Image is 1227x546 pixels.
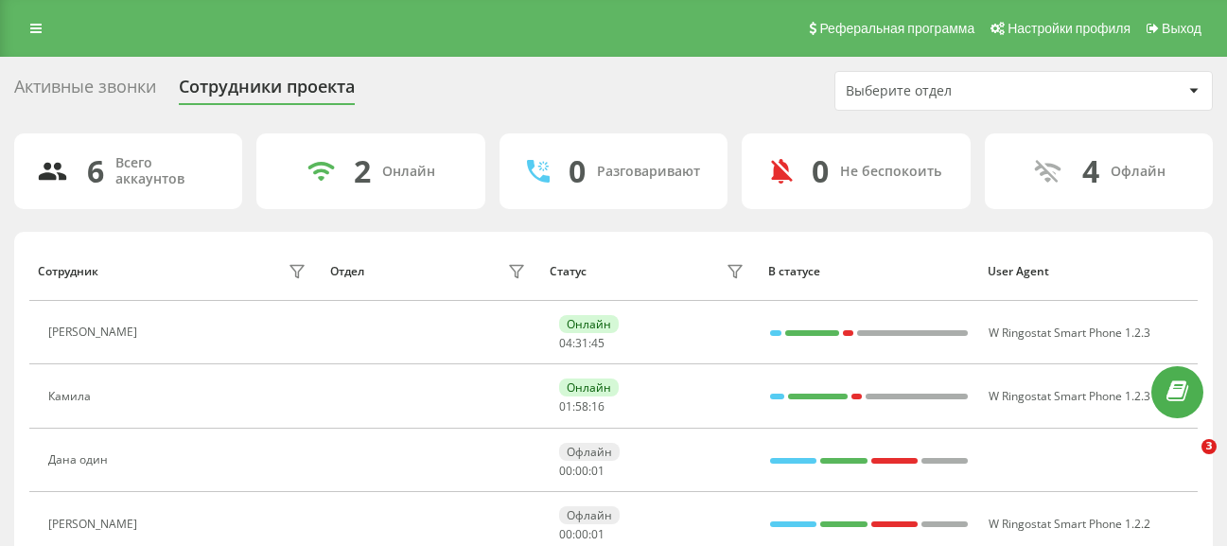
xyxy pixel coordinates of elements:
[591,526,605,542] span: 01
[14,77,156,106] div: Активные звонки
[38,265,98,278] div: Сотрудник
[575,526,588,542] span: 00
[575,463,588,479] span: 00
[48,453,113,467] div: Дана один
[575,398,588,414] span: 58
[354,153,371,189] div: 2
[569,153,586,189] div: 0
[1162,21,1201,36] span: Выход
[591,335,605,351] span: 45
[988,265,1189,278] div: User Agent
[1082,153,1099,189] div: 4
[575,335,588,351] span: 31
[559,398,572,414] span: 01
[819,21,974,36] span: Реферальная программа
[559,443,620,461] div: Офлайн
[87,153,104,189] div: 6
[989,325,1150,341] span: W Ringostat Smart Phone 1.2.3
[48,390,96,403] div: Камила
[382,164,435,180] div: Онлайн
[115,155,219,187] div: Всего аккаунтов
[559,526,572,542] span: 00
[559,528,605,541] div: : :
[559,506,620,524] div: Офлайн
[559,337,605,350] div: : :
[591,463,605,479] span: 01
[559,315,619,333] div: Онлайн
[1111,164,1166,180] div: Офлайн
[812,153,829,189] div: 0
[846,83,1072,99] div: Выберите отдел
[768,265,970,278] div: В статусе
[597,164,700,180] div: Разговаривают
[591,398,605,414] span: 16
[559,463,572,479] span: 00
[559,379,619,396] div: Онлайн
[989,388,1150,404] span: W Ringostat Smart Phone 1.2.3
[989,516,1150,532] span: W Ringostat Smart Phone 1.2.2
[559,335,572,351] span: 04
[559,400,605,414] div: : :
[840,164,941,180] div: Не беспокоить
[1008,21,1131,36] span: Настройки профиля
[1201,439,1217,454] span: 3
[1163,439,1208,484] iframe: Intercom live chat
[550,265,587,278] div: Статус
[330,265,364,278] div: Отдел
[48,518,142,531] div: [PERSON_NAME]
[48,326,142,339] div: [PERSON_NAME]
[559,465,605,478] div: : :
[179,77,355,106] div: Сотрудники проекта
